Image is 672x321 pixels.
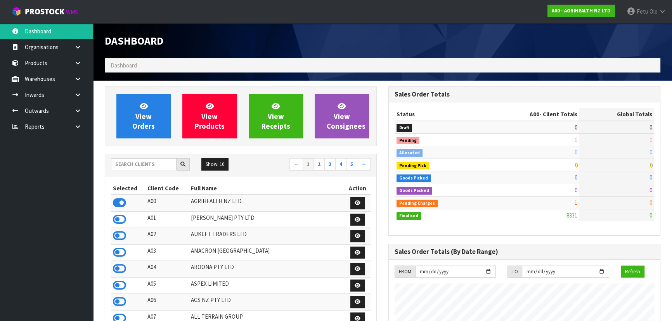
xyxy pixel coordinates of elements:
span: 0 [649,212,652,219]
td: A04 [145,261,189,278]
span: Olo [649,8,658,15]
span: 0 [575,124,577,131]
div: FROM [395,266,415,278]
th: - Client Totals [480,108,579,121]
a: 1 [303,158,314,171]
span: 0 [575,174,577,181]
button: Show: 10 [201,158,229,171]
td: ASPEX LIMITED [189,277,345,294]
span: Dashboard [111,62,137,69]
span: 0 [575,186,577,194]
td: A02 [145,228,189,245]
a: 2 [313,158,325,171]
span: Pending [397,137,419,145]
img: cube-alt.png [12,7,21,16]
th: Full Name [189,182,345,195]
a: 5 [346,158,357,171]
span: 0 [575,161,577,169]
span: 0 [649,199,652,206]
td: A05 [145,277,189,294]
span: Goods Packed [397,187,432,195]
a: A00 - AGRIHEALTH NZ LTD [547,5,615,17]
span: 0 [649,148,652,156]
td: AMACRON [GEOGRAPHIC_DATA] [189,244,345,261]
span: Pending Charges [397,200,438,207]
span: 0 [649,136,652,143]
span: Dashboard [105,34,163,47]
td: AGRIHEALTH NZ LTD [189,195,345,211]
th: Status [395,108,480,121]
td: [PERSON_NAME] PTY LTD [189,211,345,228]
span: Draft [397,124,412,132]
th: Selected [111,182,145,195]
span: 0 [649,124,652,131]
span: Fetu [637,8,648,15]
a: ViewProducts [182,94,237,138]
nav: Page navigation [247,158,371,172]
span: View Products [195,102,225,131]
td: A01 [145,211,189,228]
span: 0 [575,148,577,156]
a: ViewReceipts [249,94,303,138]
span: 0 [649,161,652,169]
span: 0 [649,186,652,194]
span: View Receipts [262,102,290,131]
button: Refresh [621,266,644,278]
span: ProStock [25,7,64,17]
h3: Sales Order Totals [395,91,654,98]
a: ViewConsignees [315,94,369,138]
a: 4 [335,158,346,171]
th: Global Totals [579,108,654,121]
th: Client Code [145,182,189,195]
td: A03 [145,244,189,261]
td: A06 [145,294,189,311]
div: TO [507,266,522,278]
td: A00 [145,195,189,211]
th: Action [345,182,371,195]
span: Pending Pick [397,162,429,170]
span: Goods Picked [397,174,431,182]
span: 1 [575,199,577,206]
span: A00 [530,110,539,118]
span: 8331 [566,212,577,219]
td: ACS NZ PTY LTD [189,294,345,311]
a: → [357,158,371,171]
a: 3 [324,158,336,171]
h3: Sales Order Totals (By Date Range) [395,248,654,255]
td: AROONA PTY LTD [189,261,345,278]
small: WMS [66,9,78,16]
span: 0 [649,174,652,181]
span: Finalised [397,212,421,220]
td: AUKLET TRADERS LTD [189,228,345,245]
strong: A00 - AGRIHEALTH NZ LTD [552,7,611,14]
input: Search clients [111,158,177,170]
span: 0 [575,136,577,143]
a: ViewOrders [116,94,171,138]
span: View Consignees [327,102,365,131]
span: Allocated [397,149,423,157]
span: View Orders [132,102,155,131]
a: ← [289,158,303,171]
